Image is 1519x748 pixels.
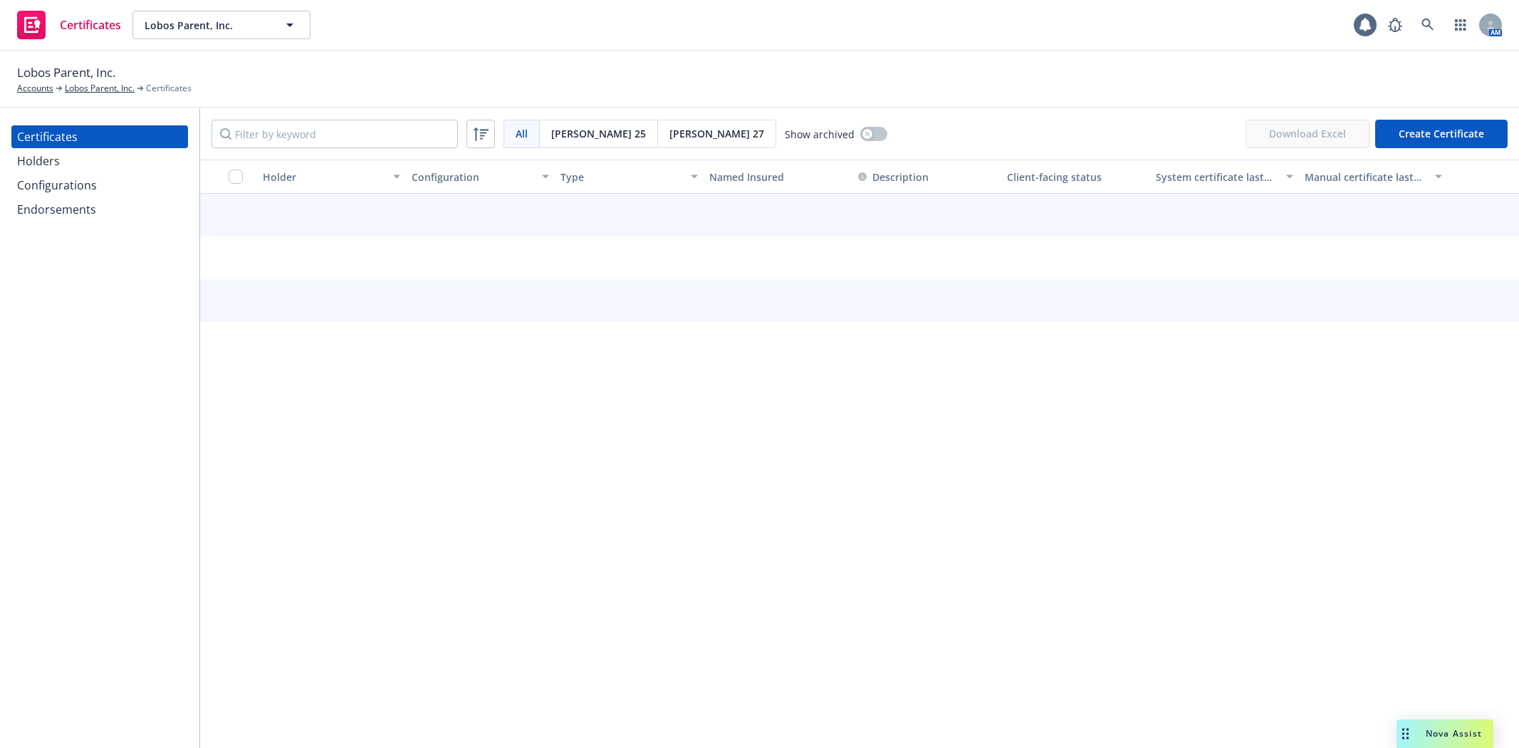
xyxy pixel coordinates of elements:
[551,126,646,141] span: [PERSON_NAME] 25
[1426,727,1482,739] span: Nova Assist
[17,174,97,197] div: Configurations
[1156,170,1278,185] div: System certificate last generated
[65,82,135,95] a: Lobos Parent, Inc.
[1007,170,1144,185] div: Client-facing status
[257,160,406,194] button: Holder
[11,125,188,148] a: Certificates
[212,120,458,148] input: Filter by keyword
[17,63,115,82] span: Lobos Parent, Inc.
[555,160,704,194] button: Type
[709,170,847,185] div: Named Insured
[146,82,192,95] span: Certificates
[132,11,310,39] button: Lobos Parent, Inc.
[11,5,127,45] a: Certificates
[17,150,60,172] div: Holders
[229,170,243,184] input: Select all
[1150,160,1299,194] button: System certificate last generated
[11,198,188,221] a: Endorsements
[1397,720,1493,748] button: Nova Assist
[17,198,96,221] div: Endorsements
[669,126,764,141] span: [PERSON_NAME] 27
[11,150,188,172] a: Holders
[1299,160,1448,194] button: Manual certificate last generated
[263,170,385,185] div: Holder
[412,170,533,185] div: Configuration
[1246,120,1369,148] span: Download Excel
[785,127,855,142] span: Show archived
[11,174,188,197] a: Configurations
[704,160,852,194] button: Named Insured
[1446,11,1475,39] a: Switch app
[516,126,528,141] span: All
[17,125,78,148] div: Certificates
[406,160,555,194] button: Configuration
[60,19,121,31] span: Certificates
[145,18,268,33] span: Lobos Parent, Inc.
[17,82,53,95] a: Accounts
[858,170,929,185] button: Description
[1375,120,1508,148] button: Create Certificate
[1414,11,1442,39] a: Search
[1305,170,1426,185] div: Manual certificate last generated
[1397,720,1414,748] div: Drag to move
[560,170,682,185] div: Type
[1381,11,1409,39] a: Report a Bug
[1001,160,1150,194] button: Client-facing status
